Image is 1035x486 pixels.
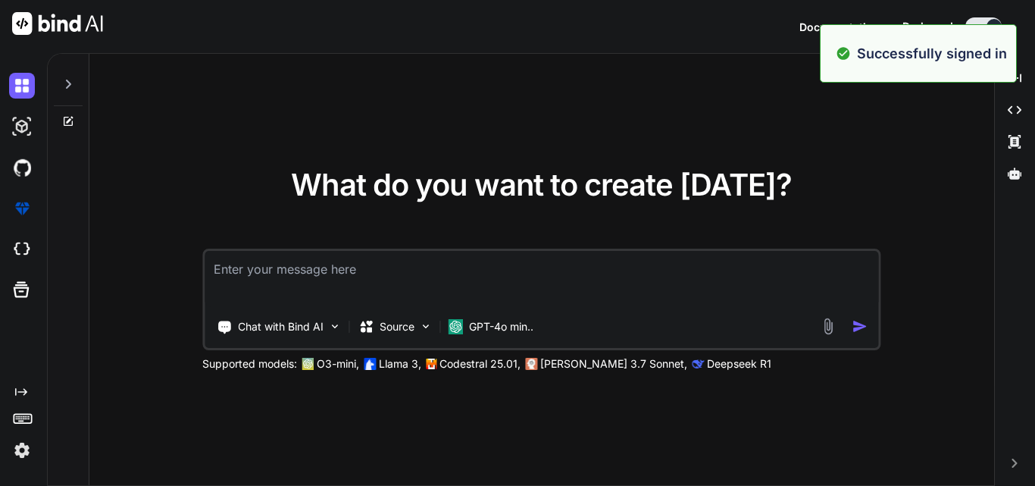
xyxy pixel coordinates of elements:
[426,359,436,369] img: Mistral-AI
[380,319,414,334] p: Source
[857,43,1007,64] p: Successfully signed in
[291,166,792,203] span: What do you want to create [DATE]?
[525,358,537,370] img: claude
[12,12,103,35] img: Bind AI
[799,19,880,35] button: Documentation
[836,43,851,64] img: alert
[469,319,533,334] p: GPT-4o min..
[902,19,959,34] span: Dark mode
[9,437,35,463] img: settings
[692,358,704,370] img: claude
[202,356,297,372] p: Supported models:
[9,155,35,180] img: githubDark
[419,320,432,333] img: Pick Models
[317,356,359,372] p: O3-mini,
[328,320,341,333] img: Pick Tools
[9,196,35,221] img: premium
[9,114,35,140] img: darkAi-studio
[799,20,880,33] span: Documentation
[540,356,687,372] p: [PERSON_NAME] 3.7 Sonnet,
[379,356,421,372] p: Llama 3,
[852,318,868,334] img: icon
[9,73,35,99] img: darkChat
[439,356,521,372] p: Codestral 25.01,
[448,319,463,334] img: GPT-4o mini
[819,318,836,335] img: attachment
[302,358,314,370] img: GPT-4
[9,237,35,262] img: cloudideIcon
[364,358,376,370] img: Llama2
[238,319,324,334] p: Chat with Bind AI
[707,356,771,372] p: Deepseek R1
